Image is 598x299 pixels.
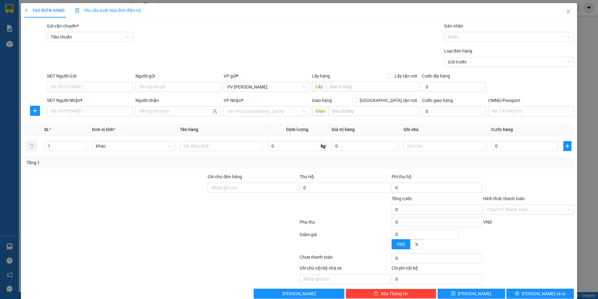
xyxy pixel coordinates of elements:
span: plus [24,8,28,13]
div: Người nhận [135,97,221,104]
button: delete [27,141,37,151]
span: PV Nam Đong [227,82,306,92]
input: Ghi Chú [403,141,486,151]
span: [PERSON_NAME] [282,290,316,297]
span: delete [374,291,378,296]
input: Dọc đường [326,82,420,92]
label: Cước giao hàng [422,98,453,103]
span: kg [320,141,327,151]
label: Cước lấy hàng [422,73,450,79]
span: Nơi nhận: [48,43,58,53]
input: Cước lấy hàng [422,82,486,92]
span: Định lượng [286,127,308,132]
span: VP Nhận [224,98,241,103]
button: save[PERSON_NAME] [438,289,505,299]
span: [GEOGRAPHIC_DATA] tận nơi [357,97,419,104]
label: Hình thức thanh toán [483,196,525,201]
span: PV [PERSON_NAME] [21,44,45,51]
label: Ghi chú đơn hàng [208,174,242,179]
button: Close [560,3,577,21]
button: plus [30,106,40,116]
span: Thu Hộ [300,174,314,179]
span: 14:03:33 [DATE] [59,28,88,33]
div: Giảm giá [299,231,391,252]
div: VP gửi [224,73,309,79]
span: Yêu cầu xuất hóa đơn điện tử [75,8,141,13]
span: Giao [312,106,328,116]
input: Ghi chú đơn hàng [208,183,298,193]
span: Tiêu chuẩn [51,32,129,42]
span: ND10250271 [63,23,88,28]
div: SĐT Người Nhận [47,97,133,104]
span: plus [564,144,571,149]
span: VND [397,242,405,247]
div: Ghi chú nội bộ nhà xe [300,265,390,274]
input: Dọc đường [328,106,420,116]
div: Chưa thanh toán [299,254,391,265]
strong: BIÊN NHẬN GỬI HÀNG HOÁ [22,38,73,42]
span: Gửi trước [448,57,570,67]
input: VD: Bàn, Ghế [180,141,263,151]
span: Tên hàng [180,127,198,132]
span: TẠO ĐƠN HÀNG [24,8,65,13]
span: save [451,291,455,296]
span: Giao hàng [312,98,332,103]
span: Lấy tận nơi [392,73,419,79]
span: Xóa Thông tin [381,290,408,297]
span: Giá trị hàng [332,127,355,132]
label: Gán nhãn [444,23,463,28]
strong: CÔNG TY TNHH [GEOGRAPHIC_DATA] 214 QL13 - P.26 - Q.BÌNH THẠNH - TP HCM 1900888606 [16,10,51,33]
span: close [566,9,571,14]
span: Nơi gửi: [6,43,13,53]
div: CMND/Passport [488,97,574,104]
div: Phí thu hộ [392,173,482,183]
span: Khác [96,141,171,151]
input: Cước giao hàng [422,106,486,116]
img: logo [6,14,14,30]
span: printer [515,291,519,296]
button: [PERSON_NAME] [254,289,344,299]
button: plus [563,141,571,151]
input: Nhập ghi chú [300,274,390,284]
img: icon [75,8,80,13]
span: Gói vận chuyển [47,23,79,28]
span: [PERSON_NAME] và In [522,290,565,297]
span: Lấy [312,82,326,92]
div: Chi phí nội bộ [392,265,482,274]
div: Phụ thu [299,219,391,230]
th: Ghi chú [401,124,489,136]
span: Tổng cước [392,196,412,201]
span: plus [30,108,40,113]
span: Cước hàng [491,127,513,132]
span: Lấy hàng [312,73,330,79]
span: VND [483,220,492,225]
div: Người gửi [135,73,221,79]
div: Tổng: 1 [27,159,231,166]
input: 0 [332,141,398,151]
label: Loại đơn hàng [444,48,472,53]
span: user-add [212,109,217,114]
span: [PERSON_NAME] [458,290,491,297]
button: printer[PERSON_NAME] và In [506,289,574,299]
span: Đơn vị tính [92,127,115,132]
div: SĐT Người Gửi [47,73,133,79]
span: SL [44,127,49,132]
span: % [415,242,418,247]
button: deleteXóa Thông tin [346,289,436,299]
